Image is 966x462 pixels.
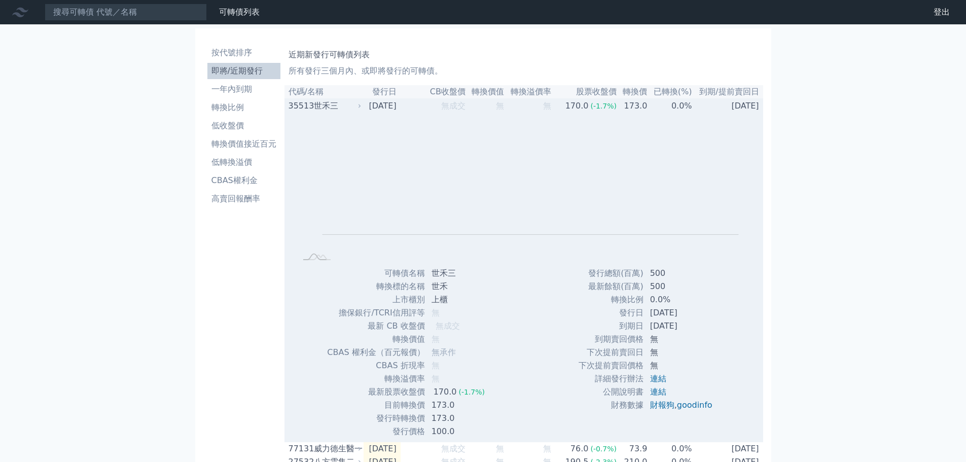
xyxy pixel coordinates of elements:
td: 0.0% [648,442,692,455]
td: , [644,399,721,412]
td: 0.0% [644,293,721,306]
h1: 近期新發行可轉債列表 [289,49,759,61]
li: 按代號排序 [207,47,280,59]
th: 股票收盤價 [552,85,617,99]
td: 到期賣回價格 [578,333,644,346]
td: 下次提前賣回價格 [578,359,644,372]
td: [DATE] [364,442,401,455]
a: CBAS權利金 [207,172,280,189]
a: 連結 [650,374,666,383]
td: [DATE] [693,442,763,455]
span: 無成交 [441,444,466,453]
th: 發行日 [364,85,401,99]
a: 可轉債列表 [219,7,260,17]
td: 上櫃 [425,293,493,306]
td: 目前轉換價 [327,399,425,412]
td: 下次提前賣回日 [578,346,644,359]
td: 上市櫃別 [327,293,425,306]
td: [DATE] [364,99,401,113]
li: 即將/近期發行 [207,65,280,77]
div: 76.0 [568,443,591,455]
td: 173.0 [425,399,493,412]
li: 低收盤價 [207,120,280,132]
span: (-1.7%) [590,102,617,110]
td: 173.0 [425,412,493,425]
a: 高賣回報酬率 [207,191,280,207]
td: 轉換標的名稱 [327,280,425,293]
td: [DATE] [693,99,763,113]
th: CB收盤價 [401,85,466,99]
div: 170.0 [563,100,591,112]
td: 最新 CB 收盤價 [327,319,425,333]
span: 無 [432,308,440,317]
span: 無成交 [441,101,466,111]
td: 無 [644,346,721,359]
td: 到期日 [578,319,644,333]
span: (-1.7%) [458,388,485,396]
div: 77131 [289,443,311,455]
td: 發行價格 [327,425,425,438]
span: 無成交 [436,321,460,331]
li: 轉換價值接近百元 [207,138,280,150]
td: 轉換溢價率 [327,372,425,385]
span: 無承作 [432,347,456,357]
li: 高賣回報酬率 [207,193,280,205]
td: 最新餘額(百萬) [578,280,644,293]
th: 已轉換(%) [648,85,692,99]
td: [DATE] [644,319,721,333]
td: 最新股票收盤價 [327,385,425,399]
td: 73.9 [617,442,648,455]
td: 轉換價值 [327,333,425,346]
td: CBAS 權利金（百元報價） [327,346,425,359]
div: 世禾三 [314,100,360,112]
th: 轉換溢價率 [505,85,552,99]
g: Chart [313,128,739,250]
span: 無 [496,101,504,111]
th: 代碼/名稱 [284,85,364,99]
td: 世禾 [425,280,493,293]
li: 一年內到期 [207,83,280,95]
span: 無 [543,101,551,111]
span: 無 [432,334,440,344]
th: 轉換價 [617,85,648,99]
td: 173.0 [617,99,648,113]
a: 低轉換溢價 [207,154,280,170]
li: CBAS權利金 [207,174,280,187]
td: 0.0% [648,99,692,113]
input: 搜尋可轉債 代號／名稱 [45,4,207,21]
td: 詳細發行辦法 [578,372,644,385]
td: 500 [644,267,721,280]
span: (-0.7%) [590,445,617,453]
div: 170.0 [432,386,459,398]
div: 35513 [289,100,311,112]
p: 所有發行三個月內、或即將發行的可轉債。 [289,65,759,77]
th: 到期/提前賣回日 [693,85,763,99]
td: 財務數據 [578,399,644,412]
span: 無 [543,444,551,453]
li: 低轉換溢價 [207,156,280,168]
a: 連結 [650,387,666,397]
td: [DATE] [644,306,721,319]
td: 可轉債名稱 [327,267,425,280]
a: goodinfo [677,400,712,410]
td: 公開說明書 [578,385,644,399]
td: 擔保銀行/TCRI信用評等 [327,306,425,319]
td: 發行時轉換價 [327,412,425,425]
td: 500 [644,280,721,293]
a: 按代號排序 [207,45,280,61]
li: 轉換比例 [207,101,280,114]
a: 登出 [925,4,958,20]
a: 一年內到期 [207,81,280,97]
td: 發行日 [578,306,644,319]
span: 無 [432,361,440,370]
td: 無 [644,333,721,346]
a: 低收盤價 [207,118,280,134]
a: 即將/近期發行 [207,63,280,79]
td: 發行總額(百萬) [578,267,644,280]
span: 無 [496,444,504,453]
iframe: Chat Widget [915,413,966,462]
a: 轉換比例 [207,99,280,116]
div: 威力德生醫一 [314,443,360,455]
td: 轉換比例 [578,293,644,306]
